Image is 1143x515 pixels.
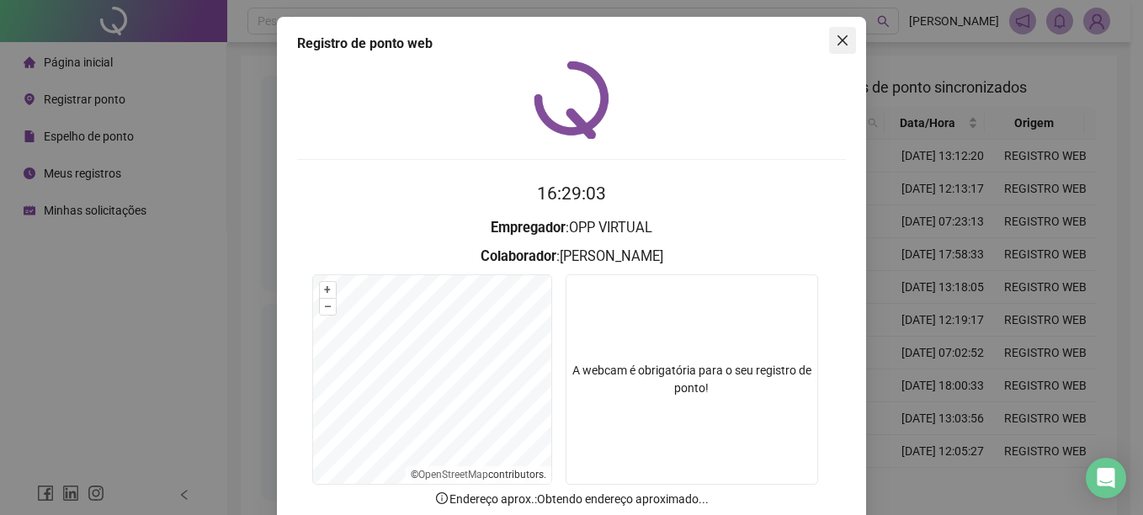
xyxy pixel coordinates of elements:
span: info-circle [434,491,449,506]
button: – [320,299,336,315]
div: Open Intercom Messenger [1086,458,1126,498]
strong: Colaborador [481,248,556,264]
div: Registro de ponto web [297,34,846,54]
li: © contributors. [411,469,546,480]
button: + [320,282,336,298]
h3: : [PERSON_NAME] [297,246,846,268]
strong: Empregador [491,220,566,236]
h3: : OPP VIRTUAL [297,217,846,239]
img: QRPoint [534,61,609,139]
div: A webcam é obrigatória para o seu registro de ponto! [566,274,818,485]
span: close [836,34,849,47]
p: Endereço aprox. : Obtendo endereço aproximado... [297,490,846,508]
button: Close [829,27,856,54]
time: 16:29:03 [537,183,606,204]
a: OpenStreetMap [418,469,488,480]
